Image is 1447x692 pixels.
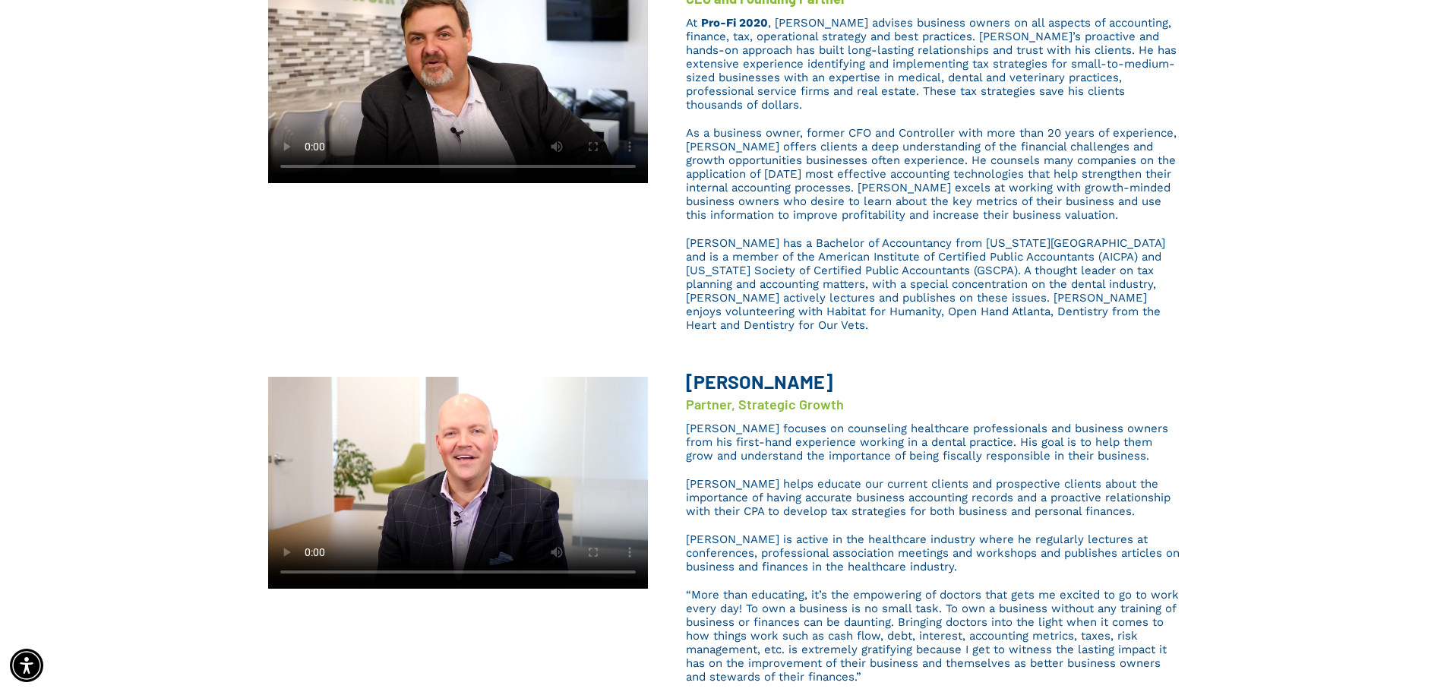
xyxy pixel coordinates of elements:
[701,16,768,30] a: Pro-Fi 2020
[686,422,1168,463] span: [PERSON_NAME] focuses on counseling healthcare professionals and business owners from his first-h...
[686,16,1177,112] span: , [PERSON_NAME] advises business owners on all aspects of accounting, finance, tax, operational s...
[686,396,844,412] span: Partner, Strategic Growth
[686,16,697,30] span: At
[686,532,1180,574] span: [PERSON_NAME] is active in the healthcare industry where he regularly lectures at conferences, pr...
[686,236,1165,332] span: [PERSON_NAME] has a Bachelor of Accountancy from [US_STATE][GEOGRAPHIC_DATA] and is a member of t...
[686,477,1171,518] span: [PERSON_NAME] helps educate our current clients and prospective clients about the importance of h...
[10,649,43,682] div: Accessibility Menu
[686,588,1179,684] span: “More than educating, it’s the empowering of doctors that gets me excited to go to work every day...
[686,370,832,393] b: [PERSON_NAME]
[686,126,1177,222] span: As a business owner, former CFO and Controller with more than 20 years of experience, [PERSON_NAM...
